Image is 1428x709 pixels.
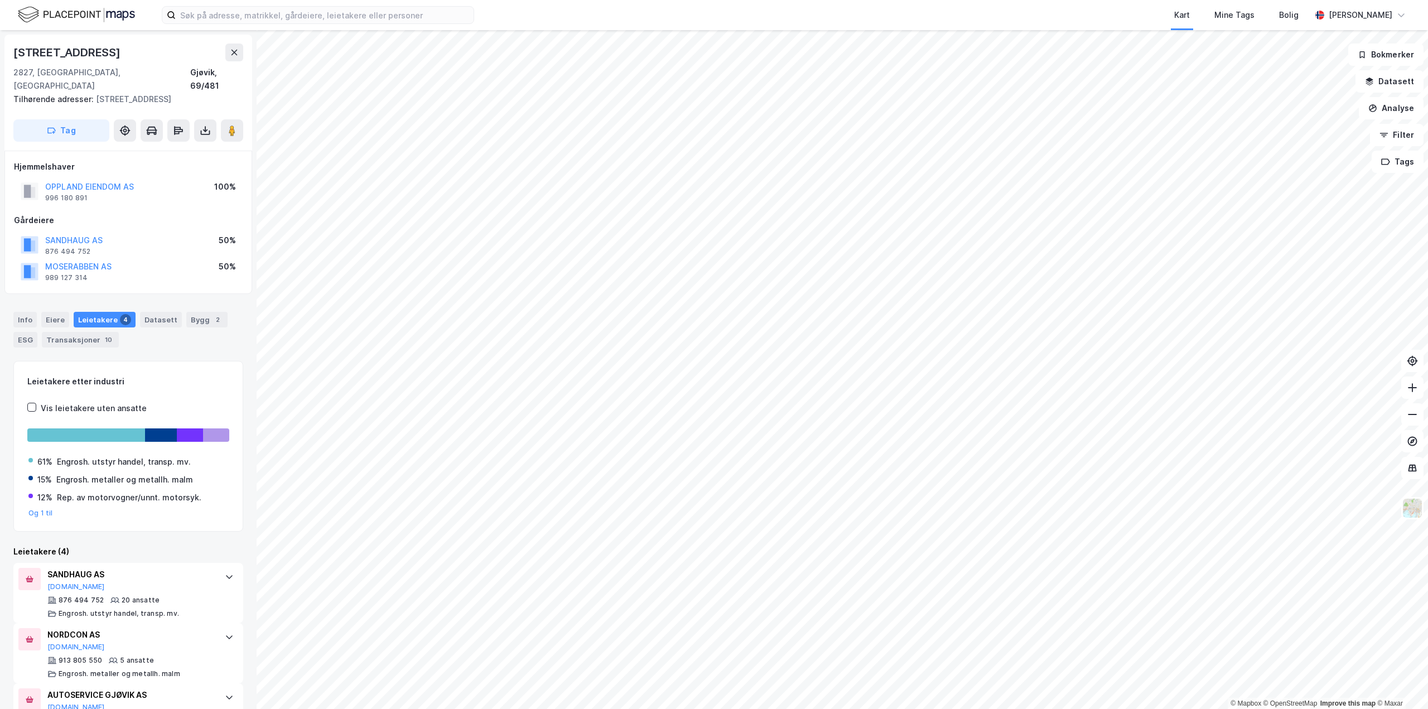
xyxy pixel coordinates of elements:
iframe: Chat Widget [1372,655,1428,709]
button: Bokmerker [1348,44,1424,66]
button: Tag [13,119,109,142]
div: Engrosh. utstyr handel, transp. mv. [59,609,179,618]
div: 876 494 752 [59,596,104,605]
div: Bolig [1279,8,1299,22]
div: Vis leietakere uten ansatte [41,402,147,415]
div: 50% [219,260,236,273]
div: 913 805 550 [59,656,102,665]
div: [STREET_ADDRESS] [13,44,123,61]
button: [DOMAIN_NAME] [47,582,105,591]
div: Kart [1174,8,1190,22]
button: Og 1 til [28,509,53,518]
a: Mapbox [1231,700,1261,707]
div: Hjemmelshaver [14,160,243,173]
div: Leietakere etter industri [27,375,229,388]
div: 2827, [GEOGRAPHIC_DATA], [GEOGRAPHIC_DATA] [13,66,190,93]
a: OpenStreetMap [1263,700,1318,707]
div: 15% [37,473,52,486]
input: Søk på adresse, matrikkel, gårdeiere, leietakere eller personer [176,7,474,23]
div: Engrosh. utstyr handel, transp. mv. [57,455,191,469]
div: 876 494 752 [45,247,90,256]
div: Datasett [140,312,182,327]
div: ESG [13,332,37,348]
div: [STREET_ADDRESS] [13,93,234,106]
div: Bygg [186,312,228,327]
div: SANDHAUG AS [47,568,214,581]
div: Eiere [41,312,69,327]
img: Z [1402,498,1423,519]
a: Improve this map [1320,700,1376,707]
div: 10 [103,334,114,345]
div: 61% [37,455,52,469]
div: 12% [37,491,52,504]
div: NORDCON AS [47,628,214,642]
div: 2 [212,314,223,325]
div: Mine Tags [1214,8,1255,22]
div: Transaksjoner [42,332,119,348]
div: 996 180 891 [45,194,88,202]
div: Gjøvik, 69/481 [190,66,243,93]
div: Engrosh. metaller og metallh. malm [59,669,180,678]
div: 989 127 314 [45,273,88,282]
div: Rep. av motorvogner/unnt. motorsyk. [57,491,201,504]
div: 5 ansatte [120,656,154,665]
button: Datasett [1355,70,1424,93]
div: Gårdeiere [14,214,243,227]
button: Tags [1372,151,1424,173]
button: [DOMAIN_NAME] [47,643,105,652]
img: logo.f888ab2527a4732fd821a326f86c7f29.svg [18,5,135,25]
div: Leietakere [74,312,136,327]
button: Filter [1370,124,1424,146]
div: 50% [219,234,236,247]
div: 100% [214,180,236,194]
div: 20 ansatte [122,596,160,605]
div: [PERSON_NAME] [1329,8,1392,22]
div: 4 [120,314,131,325]
div: Engrosh. metaller og metallh. malm [56,473,193,486]
div: Info [13,312,37,327]
button: Analyse [1359,97,1424,119]
div: Leietakere (4) [13,545,243,558]
span: Tilhørende adresser: [13,94,96,104]
div: AUTOSERVICE GJØVIK AS [47,688,214,702]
